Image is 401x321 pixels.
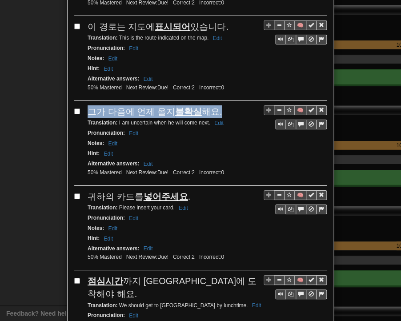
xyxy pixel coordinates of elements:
[126,311,141,321] button: Edit
[175,107,202,116] u: 불확실
[88,302,264,309] small: We should get to [GEOGRAPHIC_DATA] by lunchtime.
[88,276,256,299] span: 까지 [GEOGRAPHIC_DATA]에 도착해야 해요.
[85,253,124,261] li: 50% Mastered
[105,54,120,64] button: Edit
[101,234,116,244] button: Edit
[171,84,197,92] li: Correct: 2
[105,224,120,233] button: Edit
[157,84,168,91] span: 2024-04-23
[210,33,225,43] button: Edit
[141,74,156,84] button: Edit
[249,301,264,310] button: Edit
[88,192,190,201] span: 귀하의 카드를 .
[176,203,191,213] button: Edit
[88,45,125,51] strong: Pronunciation :
[275,120,327,129] div: Sentence controls
[264,105,327,130] div: Sentence controls
[294,190,306,200] button: 🧠
[88,35,225,41] small: This is the route indicated on the map.
[85,169,124,177] li: 50% Mastered
[88,120,226,126] small: I am uncertain when he will come next.
[88,302,117,309] strong: Translation :
[88,215,125,221] strong: Pronunciation :
[197,253,226,261] li: Incorrect: 0
[88,130,125,136] strong: Pronunciation :
[171,253,197,261] li: Correct: 2
[88,120,117,126] strong: Translation :
[126,213,141,223] button: Edit
[141,244,156,253] button: Edit
[101,64,116,74] button: Edit
[141,159,156,169] button: Edit
[264,275,327,299] div: Sentence controls
[88,312,125,318] strong: Pronunciation :
[88,276,123,286] u: 점심시간
[157,169,168,176] span: 2024-04-24
[275,205,327,214] div: Sentence controls
[264,190,327,215] div: Sentence controls
[197,169,226,177] li: Incorrect: 0
[88,150,100,156] strong: Hint :
[88,205,117,211] strong: Translation :
[101,149,116,159] button: Edit
[294,105,306,115] button: 🧠
[88,35,117,41] strong: Translation :
[88,22,229,32] span: 이 경로는 지도에 있습니다.
[88,225,104,231] strong: Notes :
[88,205,191,211] small: Please insert your card.
[124,169,171,177] li: Next Review:
[88,76,139,82] strong: Alternative answers :
[126,128,141,138] button: Edit
[88,107,222,116] span: 그가 다음에 언제 올지 해요.
[124,84,171,92] li: Next Review:
[144,192,188,201] u: 넣어주세요
[157,254,168,260] span: 2024-04-23
[264,20,327,45] div: Sentence controls
[275,35,327,44] div: Sentence controls
[171,169,197,177] li: Correct: 2
[85,84,124,92] li: 50% Mastered
[197,84,226,92] li: Incorrect: 0
[212,118,226,128] button: Edit
[88,65,100,72] strong: Hint :
[88,245,139,252] strong: Alternative answers :
[88,160,139,167] strong: Alternative answers :
[105,139,120,148] button: Edit
[294,20,306,30] button: 🧠
[155,22,190,32] u: 표시되어
[294,275,306,285] button: 🧠
[275,289,327,299] div: Sentence controls
[124,253,171,261] li: Next Review:
[126,44,141,53] button: Edit
[88,55,104,61] strong: Notes :
[88,235,100,241] strong: Hint :
[88,140,104,146] strong: Notes :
